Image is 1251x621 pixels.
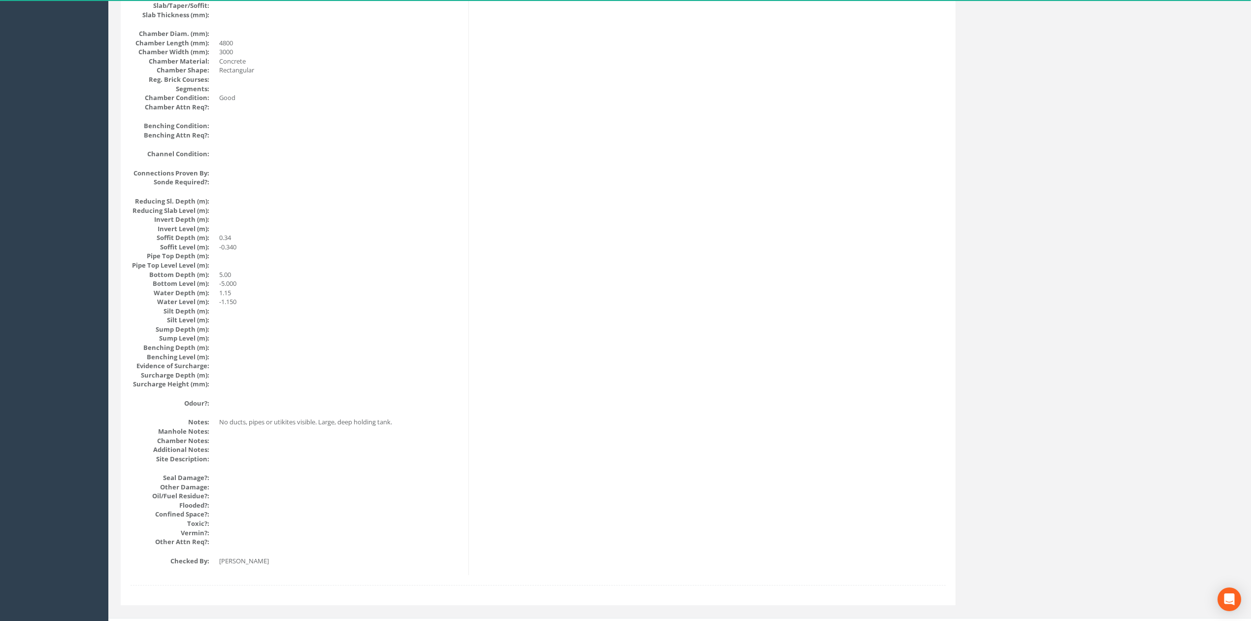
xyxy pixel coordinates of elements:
dd: [PERSON_NAME] [219,556,461,566]
dt: Silt Level (m): [131,315,209,325]
dd: No ducts, pipes or utikites visible. Large, deep holding tank. [219,417,461,427]
dt: Sump Level (m): [131,334,209,343]
dt: Reducing Sl. Depth (m): [131,197,209,206]
dt: Vermin?: [131,528,209,538]
dt: Notes: [131,417,209,427]
dd: 1.15 [219,288,461,298]
dt: Invert Depth (m): [131,215,209,224]
dd: Concrete [219,57,461,66]
dt: Additional Notes: [131,445,209,454]
dt: Invert Level (m): [131,224,209,234]
dt: Chamber Length (mm): [131,38,209,48]
dt: Toxic?: [131,519,209,528]
dt: Confined Space?: [131,510,209,519]
dt: Water Level (m): [131,297,209,307]
dd: -0.340 [219,242,461,252]
dt: Seal Damage?: [131,473,209,483]
dd: 5.00 [219,270,461,279]
dt: Oil/Fuel Residue?: [131,491,209,501]
dd: 3000 [219,47,461,57]
dt: Benching Attn Req?: [131,131,209,140]
div: Open Intercom Messenger [1218,587,1241,611]
dt: Slab Thickness (mm): [131,10,209,20]
dt: Pipe Top Depth (m): [131,251,209,261]
dt: Chamber Shape: [131,66,209,75]
dt: Bottom Depth (m): [131,270,209,279]
dt: Soffit Level (m): [131,242,209,252]
dt: Sonde Required?: [131,177,209,187]
dt: Benching Depth (m): [131,343,209,352]
dt: Surcharge Height (mm): [131,379,209,389]
dd: -5.000 [219,279,461,288]
dt: Evidence of Surcharge: [131,361,209,371]
dt: Connections Proven By: [131,169,209,178]
dt: Bottom Level (m): [131,279,209,288]
dd: Good [219,93,461,103]
dt: Soffit Depth (m): [131,233,209,242]
dt: Benching Level (m): [131,352,209,362]
dt: Other Damage: [131,483,209,492]
dd: Rectangular [219,66,461,75]
dt: Site Description: [131,454,209,464]
dt: Manhole Notes: [131,427,209,436]
dt: Flooded?: [131,501,209,510]
dt: Chamber Notes: [131,436,209,446]
dt: Silt Depth (m): [131,307,209,316]
dt: Chamber Attn Req?: [131,103,209,112]
dt: Chamber Material: [131,57,209,66]
dt: Slab/Taper/Soffit: [131,1,209,10]
dt: Chamber Width (mm): [131,47,209,57]
dt: Surcharge Depth (m): [131,371,209,380]
dt: Reg. Brick Courses: [131,75,209,84]
dt: Channel Condition: [131,149,209,159]
dt: Segments: [131,84,209,94]
dd: -1.150 [219,297,461,307]
dd: 4800 [219,38,461,48]
dt: Reducing Slab Level (m): [131,206,209,215]
dt: Chamber Condition: [131,93,209,103]
dt: Benching Condition: [131,121,209,131]
dt: Checked By: [131,556,209,566]
dt: Pipe Top Level Level (m): [131,261,209,270]
dt: Sump Depth (m): [131,325,209,334]
dt: Chamber Diam. (mm): [131,29,209,38]
dd: 0.34 [219,233,461,242]
dt: Odour?: [131,399,209,408]
dt: Water Depth (m): [131,288,209,298]
dt: Other Attn Req?: [131,537,209,547]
